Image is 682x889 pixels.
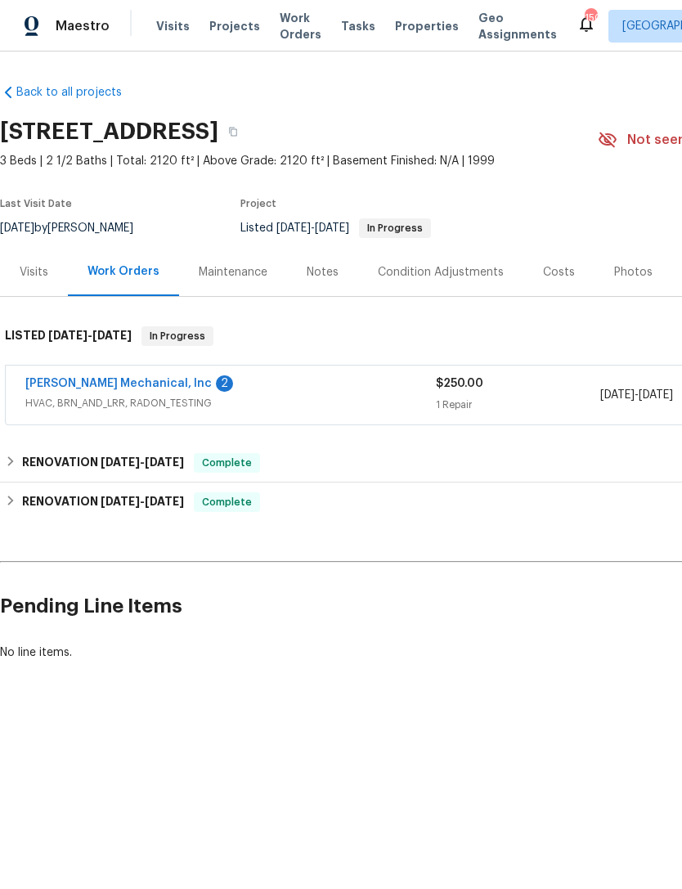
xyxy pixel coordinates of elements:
span: [DATE] [145,496,184,507]
h6: RENOVATION [22,492,184,512]
span: Complete [195,455,258,471]
span: - [48,330,132,341]
span: - [101,456,184,468]
span: HVAC, BRN_AND_LRR, RADON_TESTING [25,395,436,411]
div: Condition Adjustments [378,264,504,281]
div: 1 Repair [436,397,600,413]
div: 150 [585,10,596,26]
span: [DATE] [145,456,184,468]
span: [DATE] [276,222,311,234]
div: Maintenance [199,264,267,281]
div: 2 [216,375,233,392]
span: [DATE] [315,222,349,234]
span: [DATE] [48,330,87,341]
h6: LISTED [5,326,132,346]
span: Listed [240,222,431,234]
div: Photos [614,264,653,281]
span: Geo Assignments [478,10,557,43]
div: Costs [543,264,575,281]
span: Complete [195,494,258,510]
span: [DATE] [101,456,140,468]
span: Tasks [341,20,375,32]
span: Project [240,199,276,209]
span: [DATE] [101,496,140,507]
div: Work Orders [87,263,159,280]
span: In Progress [361,223,429,233]
span: Properties [395,18,459,34]
span: - [600,387,673,403]
h6: RENOVATION [22,453,184,473]
div: Notes [307,264,339,281]
span: Projects [209,18,260,34]
a: [PERSON_NAME] Mechanical, Inc [25,378,212,389]
span: In Progress [143,328,212,344]
span: Maestro [56,18,110,34]
span: [DATE] [639,389,673,401]
span: - [101,496,184,507]
span: Work Orders [280,10,321,43]
span: $250.00 [436,378,483,389]
span: [DATE] [92,330,132,341]
span: Visits [156,18,190,34]
span: [DATE] [600,389,635,401]
div: Visits [20,264,48,281]
span: - [276,222,349,234]
button: Copy Address [218,117,248,146]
